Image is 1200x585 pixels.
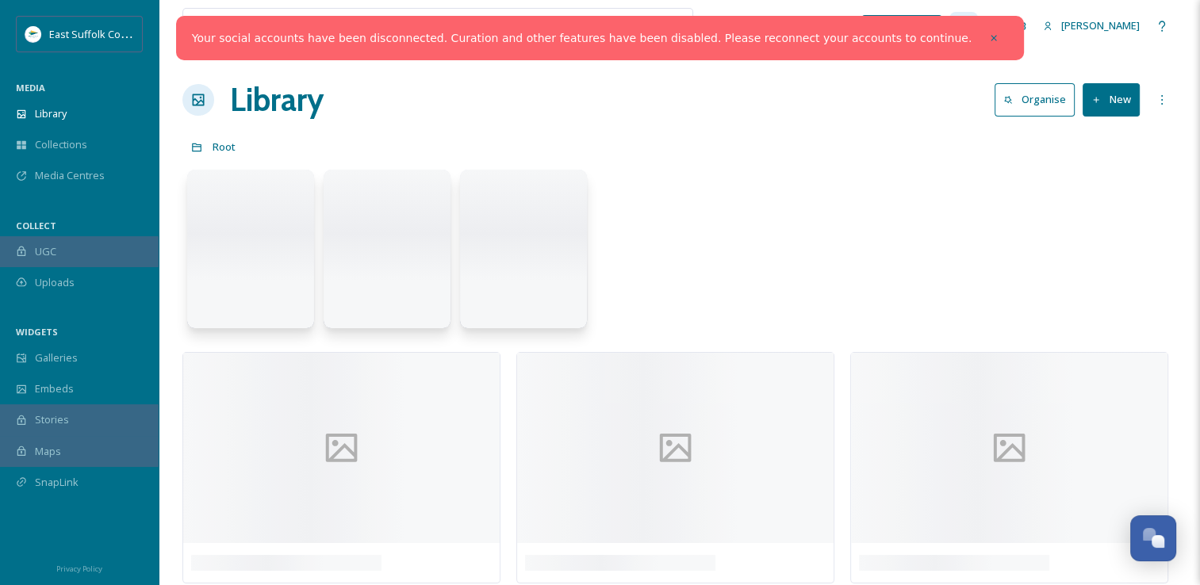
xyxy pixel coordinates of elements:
[35,475,79,490] span: SnapLink
[1083,83,1140,116] button: New
[862,15,941,37] a: What's New
[949,12,978,40] a: Dashboard
[192,30,972,47] a: Your social accounts have been disconnected. Curation and other features have been disabled. Plea...
[35,444,61,459] span: Maps
[213,137,236,156] a: Root
[35,412,69,427] span: Stories
[1035,10,1148,41] a: [PERSON_NAME]
[56,558,102,577] a: Privacy Policy
[35,244,56,259] span: UGC
[25,26,41,42] img: ESC%20Logo.png
[35,137,87,152] span: Collections
[213,140,236,154] span: Root
[35,350,78,365] span: Galleries
[16,326,58,338] span: WIDGETS
[35,275,75,290] span: Uploads
[16,220,56,231] span: COLLECT
[56,564,102,574] span: Privacy Policy
[35,168,105,183] span: Media Centres
[35,381,74,396] span: Embeds
[230,76,324,124] a: Library
[220,9,563,44] input: Search your library
[49,26,143,41] span: East Suffolk Council
[995,83,1075,116] button: Organise
[35,106,67,121] span: Library
[592,10,684,41] a: View all files
[1130,515,1176,561] button: Open Chat
[1061,18,1140,32] span: [PERSON_NAME]
[16,82,45,94] span: MEDIA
